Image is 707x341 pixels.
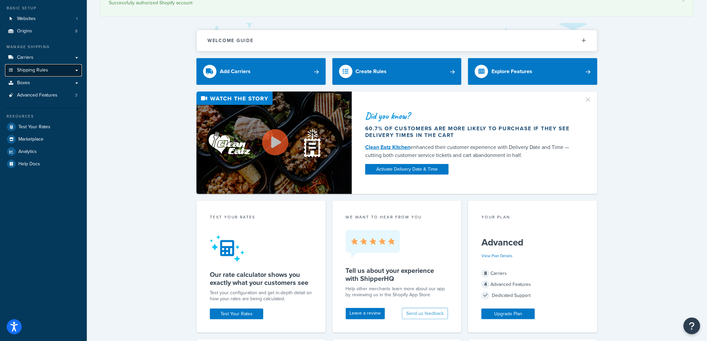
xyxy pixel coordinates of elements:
[481,214,584,222] div: Your Plan
[481,309,535,319] a: Upgrade Plan
[346,286,448,298] p: Help other merchants learn more about our app by reviewing us in the Shopify App Store.
[684,318,700,334] button: Open Resource Center
[17,67,48,73] span: Shipping Rules
[365,164,449,175] a: Activate Delivery Date & Time
[365,143,410,151] a: Clean Eatz Kitchen
[220,67,251,76] div: Add Carriers
[197,30,597,51] button: Welcome Guide
[332,58,462,85] a: Create Rules
[17,80,30,86] span: Boxes
[5,89,82,102] a: Advanced Features3
[76,16,78,22] span: 1
[5,13,82,25] li: Websites
[481,291,584,300] div: Dedicated Support
[5,133,82,145] a: Marketplace
[481,253,513,259] a: View Plan Details
[5,44,82,50] div: Manage Shipping
[75,93,78,98] span: 3
[481,269,584,278] div: Carriers
[365,125,576,139] div: 60.7% of customers are more likely to purchase if they see delivery times in the cart
[5,25,82,37] a: Origins8
[5,5,82,11] div: Basic Setup
[481,281,489,289] span: 4
[5,64,82,76] a: Shipping Rules
[18,149,37,155] span: Analytics
[210,214,312,222] div: Test your rates
[491,67,532,76] div: Explore Features
[17,93,57,98] span: Advanced Features
[468,58,597,85] a: Explore Features
[196,58,326,85] a: Add Carriers
[5,146,82,158] a: Analytics
[356,67,387,76] div: Create Rules
[5,121,82,133] a: Test Your Rates
[5,51,82,64] a: Carriers
[481,237,584,248] h5: Advanced
[196,92,352,194] img: Video thumbnail
[210,309,263,319] a: Test Your Rates
[210,271,312,287] h5: Our rate calculator shows you exactly what your customers see
[365,111,576,121] div: Did you know?
[17,16,36,22] span: Websites
[17,28,32,34] span: Origins
[481,280,584,289] div: Advanced Features
[5,77,82,89] a: Boxes
[5,158,82,170] a: Help Docs
[18,161,40,167] span: Help Docs
[365,143,576,159] div: enhanced their customer experience with Delivery Date and Time — cutting both customer service ti...
[346,214,448,220] p: we want to hear from you
[75,28,78,34] span: 8
[17,55,33,60] span: Carriers
[207,38,254,43] h2: Welcome Guide
[210,290,312,302] div: Test your configuration and get in-depth detail on how your rates are being calculated.
[18,124,50,130] span: Test Your Rates
[5,13,82,25] a: Websites1
[346,267,448,283] h5: Tell us about your experience with ShipperHQ
[5,25,82,37] li: Origins
[5,114,82,119] div: Resources
[346,308,385,319] a: Leave a review
[18,137,43,142] span: Marketplace
[402,308,448,319] button: Send us feedback
[5,89,82,102] li: Advanced Features
[481,270,489,278] span: 8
